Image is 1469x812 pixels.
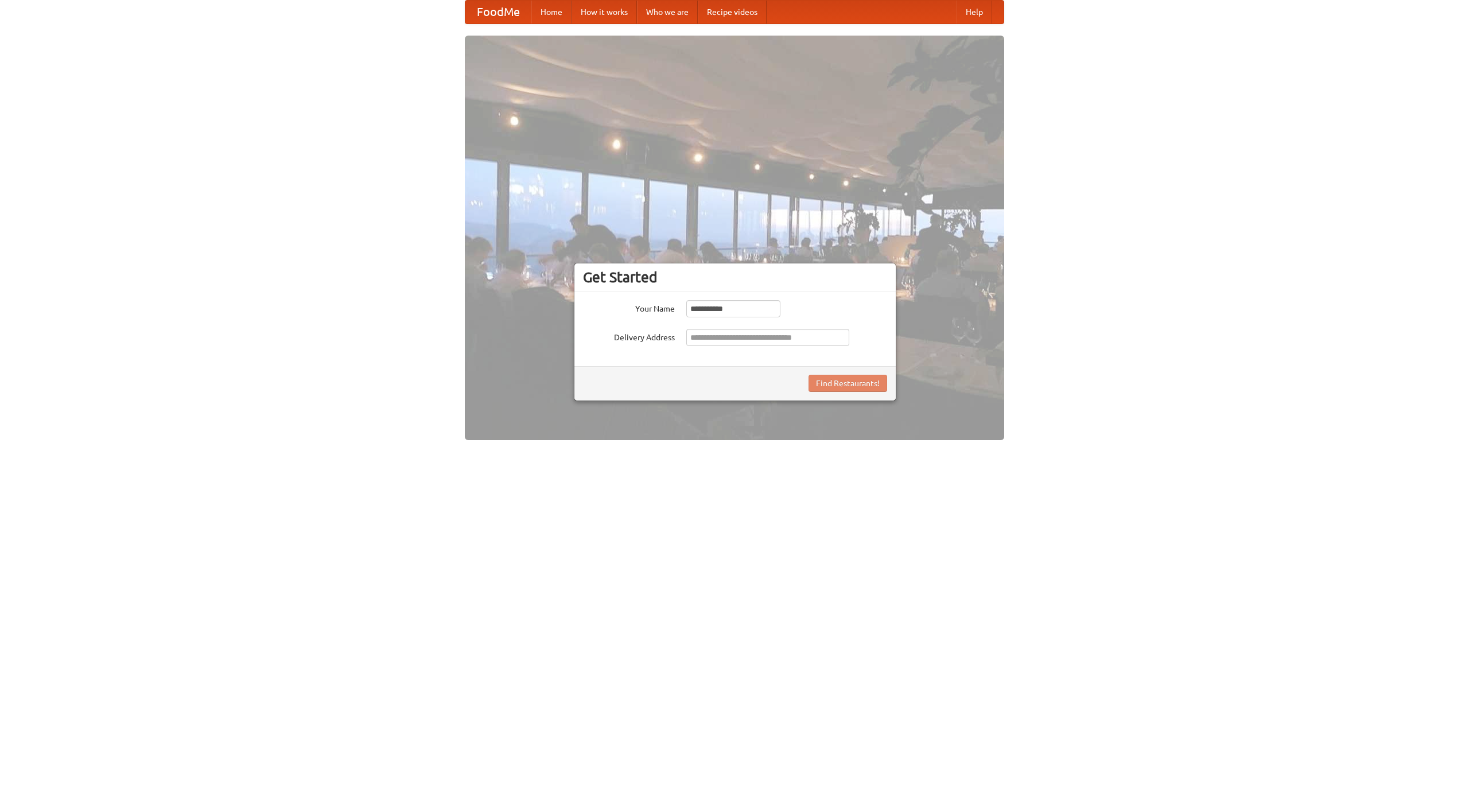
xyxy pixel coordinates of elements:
button: Find Restaurants! [809,375,887,392]
a: Who we are [637,1,698,24]
h3: Get Started [583,269,887,286]
a: FoodMe [465,1,531,24]
label: Delivery Address [583,329,675,343]
a: Recipe videos [698,1,767,24]
a: Home [531,1,572,24]
label: Your Name [583,300,675,314]
a: How it works [572,1,637,24]
a: Help [957,1,992,24]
